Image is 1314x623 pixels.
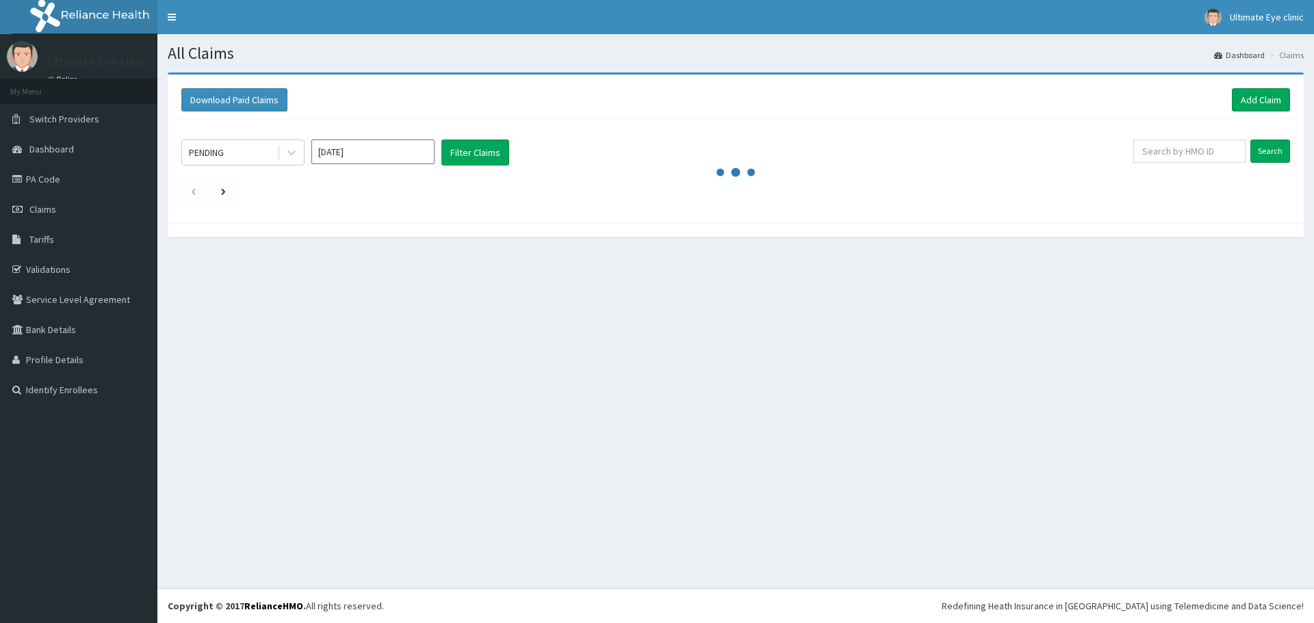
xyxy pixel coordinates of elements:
div: PENDING [189,146,224,159]
span: Claims [29,203,56,215]
a: Next page [221,185,226,197]
button: Download Paid Claims [181,88,287,111]
a: Previous page [190,185,196,197]
input: Select Month and Year [311,140,435,164]
a: Online [48,75,81,84]
svg: audio-loading [715,152,756,193]
a: Dashboard [1214,49,1265,61]
strong: Copyright © 2017 . [168,600,306,612]
span: Ultimate Eye clinic [1230,11,1304,23]
li: Claims [1266,49,1304,61]
h1: All Claims [168,44,1304,62]
span: Tariffs [29,233,54,246]
a: RelianceHMO [244,600,303,612]
input: Search [1250,140,1290,163]
a: Add Claim [1232,88,1290,111]
input: Search by HMO ID [1133,140,1246,163]
img: User Image [1204,9,1222,26]
div: Redefining Heath Insurance in [GEOGRAPHIC_DATA] using Telemedicine and Data Science! [942,599,1304,613]
p: Ultimate Eye clinic [48,55,148,68]
span: Dashboard [29,143,74,155]
span: Switch Providers [29,113,99,125]
footer: All rights reserved. [157,588,1314,623]
button: Filter Claims [441,140,509,165]
img: User Image [7,41,38,72]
